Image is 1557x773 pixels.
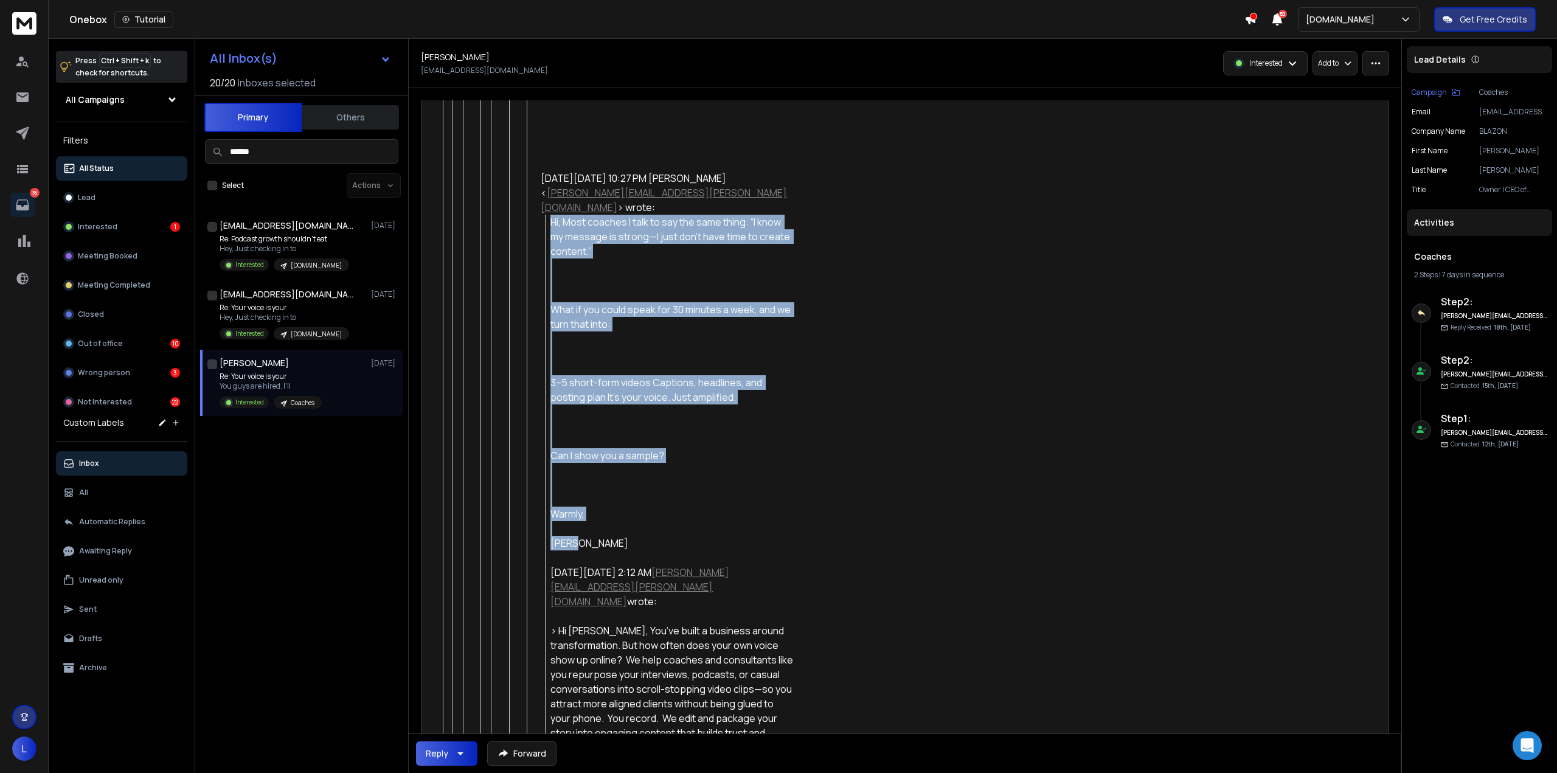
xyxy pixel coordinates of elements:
[56,156,187,181] button: All Status
[1412,88,1447,97] p: Campaign
[1412,127,1465,136] p: Company Name
[416,741,477,766] button: Reply
[371,289,398,299] p: [DATE]
[220,234,349,244] p: Re: Podcast growth shouldn’t eat
[79,488,88,497] p: All
[1482,381,1518,390] span: 15th, [DATE]
[56,185,187,210] button: Lead
[56,510,187,534] button: Automatic Replies
[56,302,187,327] button: Closed
[235,329,264,338] p: Interested
[75,55,161,79] p: Press to check for shortcuts.
[220,220,353,232] h1: [EMAIL_ADDRESS][DOMAIN_NAME]
[79,663,107,673] p: Archive
[550,566,729,608] a: [PERSON_NAME][EMAIL_ADDRESS][PERSON_NAME][DOMAIN_NAME]
[220,372,322,381] p: Re: Your voice is your
[170,339,180,348] div: 10
[210,52,277,64] h1: All Inbox(s)
[1513,731,1542,760] div: Open Intercom Messenger
[1434,7,1536,32] button: Get Free Credits
[78,280,150,290] p: Meeting Completed
[79,459,99,468] p: Inbox
[1479,165,1547,175] p: [PERSON_NAME]
[56,539,187,563] button: Awaiting Reply
[1479,107,1547,117] p: [EMAIL_ADDRESS][DOMAIN_NAME]
[78,222,117,232] p: Interested
[78,251,137,261] p: Meeting Booked
[79,575,123,585] p: Unread only
[78,193,95,203] p: Lead
[1441,294,1547,309] h6: Step 2 :
[56,597,187,622] button: Sent
[1479,127,1547,136] p: BLAZON
[220,313,349,322] p: Hey, Just checking in to
[220,288,353,300] h1: [EMAIL_ADDRESS][DOMAIN_NAME]
[220,381,322,391] p: You guys are hired. I'll
[78,397,132,407] p: Not Interested
[78,310,104,319] p: Closed
[56,390,187,414] button: Not Interested22
[291,261,342,270] p: [DOMAIN_NAME]
[63,417,124,429] h3: Custom Labels
[79,634,102,643] p: Drafts
[1306,13,1379,26] p: [DOMAIN_NAME]
[1412,146,1448,156] p: First Name
[541,186,787,214] a: [PERSON_NAME][EMAIL_ADDRESS][PERSON_NAME][DOMAIN_NAME]
[1479,146,1547,156] p: [PERSON_NAME]
[1482,440,1519,448] span: 12th, [DATE]
[69,11,1244,28] div: Onebox
[1441,428,1547,437] h6: [PERSON_NAME][EMAIL_ADDRESS][PERSON_NAME][DOMAIN_NAME]
[56,331,187,356] button: Out of office10
[56,568,187,592] button: Unread only
[1412,107,1430,117] p: Email
[235,260,264,269] p: Interested
[220,303,349,313] p: Re: Your voice is your
[114,11,173,28] button: Tutorial
[302,104,399,131] button: Others
[1441,370,1547,379] h6: [PERSON_NAME][EMAIL_ADDRESS][PERSON_NAME][DOMAIN_NAME]
[56,626,187,651] button: Drafts
[170,222,180,232] div: 1
[99,54,151,68] span: Ctrl + Shift + k
[1318,58,1339,68] p: Add to
[170,397,180,407] div: 22
[1278,10,1287,18] span: 50
[210,75,235,90] span: 20 / 20
[421,66,548,75] p: [EMAIL_ADDRESS][DOMAIN_NAME]
[200,46,401,71] button: All Inbox(s)
[1451,323,1531,332] p: Reply Received
[238,75,316,90] h3: Inboxes selected
[1412,165,1447,175] p: Last Name
[12,737,36,761] button: L
[371,221,398,231] p: [DATE]
[1460,13,1527,26] p: Get Free Credits
[1407,209,1552,236] div: Activities
[541,171,794,215] div: [DATE][DATE] 10:27 PM [PERSON_NAME] < > wrote:
[1441,311,1547,321] h6: [PERSON_NAME][EMAIL_ADDRESS][PERSON_NAME][DOMAIN_NAME]
[1412,88,1460,97] button: Campaign
[1414,269,1438,280] span: 2 Steps
[56,244,187,268] button: Meeting Booked
[56,88,187,112] button: All Campaigns
[371,358,398,368] p: [DATE]
[1451,381,1518,390] p: Contacted
[291,330,342,339] p: [DOMAIN_NAME]
[170,368,180,378] div: 3
[56,361,187,385] button: Wrong person3
[56,273,187,297] button: Meeting Completed
[1412,185,1426,195] p: title
[426,747,448,760] div: Reply
[56,656,187,680] button: Archive
[56,451,187,476] button: Inbox
[78,368,130,378] p: Wrong person
[79,605,97,614] p: Sent
[56,215,187,239] button: Interested1
[1494,323,1531,331] span: 18th, [DATE]
[79,517,145,527] p: Automatic Replies
[1414,270,1545,280] div: |
[1441,411,1547,426] h6: Step 1 :
[56,132,187,149] h3: Filters
[1249,58,1283,68] p: Interested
